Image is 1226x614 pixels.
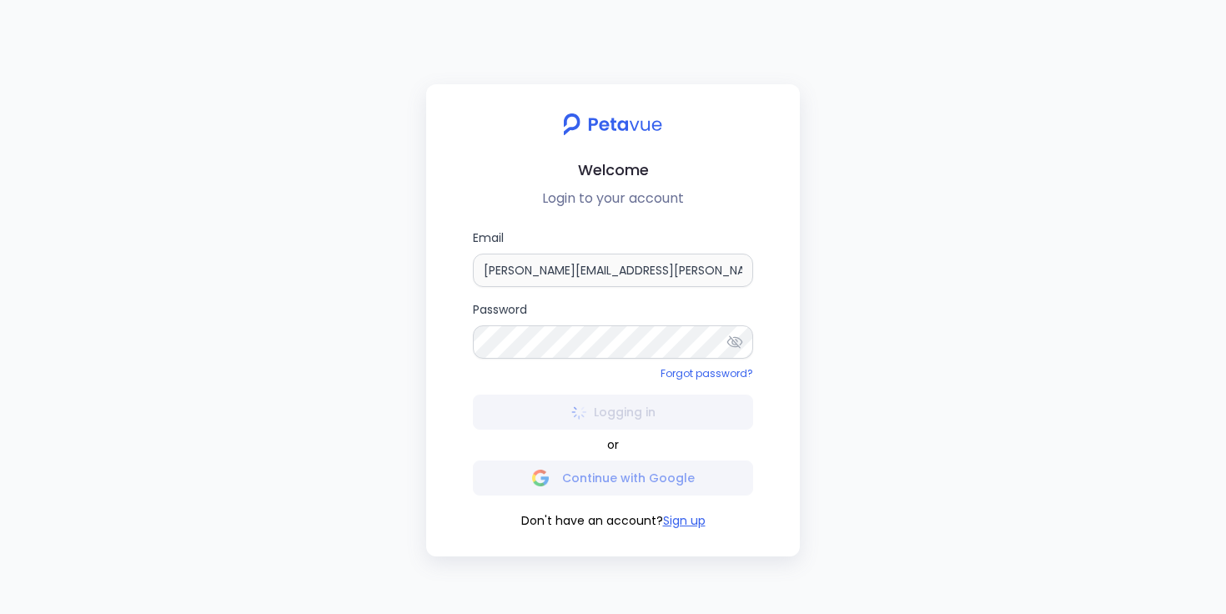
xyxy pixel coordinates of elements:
[473,300,753,359] label: Password
[661,366,753,380] a: Forgot password?
[440,158,786,182] h2: Welcome
[473,325,753,359] input: Password
[552,104,673,144] img: petavue logo
[521,512,663,530] span: Don't have an account?
[473,254,753,287] input: Email
[440,189,786,209] p: Login to your account
[607,436,619,454] span: or
[663,512,706,530] button: Sign up
[473,229,753,287] label: Email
